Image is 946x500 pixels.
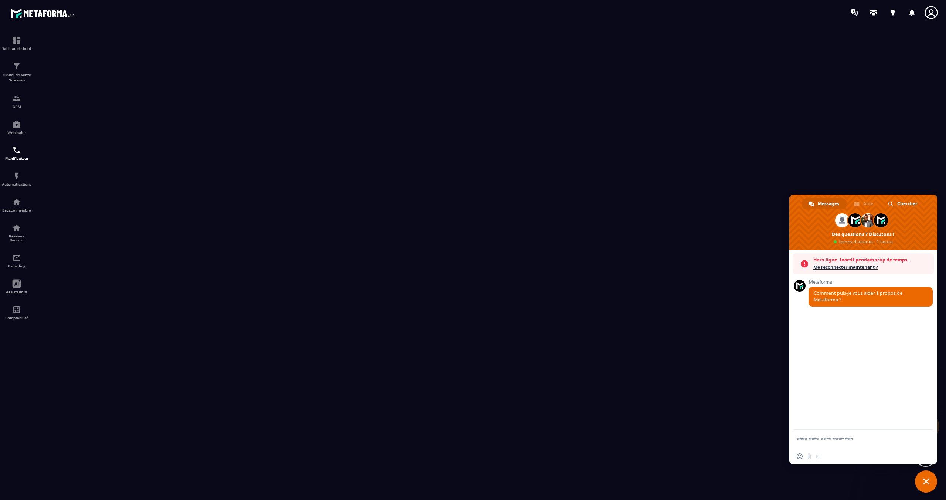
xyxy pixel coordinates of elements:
[2,192,31,218] a: automationsautomationsEspace membre
[2,114,31,140] a: automationsautomationsWebinaire
[2,264,31,268] p: E-mailing
[2,274,31,300] a: Assistant IA
[12,305,21,314] img: accountant
[2,72,31,83] p: Tunnel de vente Site web
[12,172,21,180] img: automations
[2,156,31,161] p: Planificateur
[797,453,803,459] span: Insérer un emoji
[2,105,31,109] p: CRM
[809,280,933,285] span: Metaforma
[2,248,31,274] a: emailemailE-mailing
[2,56,31,88] a: formationformationTunnel de vente Site web
[12,94,21,103] img: formation
[813,256,930,264] span: Hors-ligne. Inactif pendant trop de temps.
[12,62,21,71] img: formation
[2,208,31,212] p: Espace membre
[814,290,902,303] span: Comment puis-je vous aider à propos de Metaforma ?
[802,198,847,209] div: Messages
[2,300,31,325] a: accountantaccountantComptabilité
[12,146,21,155] img: scheduler
[2,88,31,114] a: formationformationCRM
[2,166,31,192] a: automationsautomationsAutomatisations
[12,120,21,129] img: automations
[12,253,21,262] img: email
[2,290,31,294] p: Assistant IA
[12,197,21,206] img: automations
[2,218,31,248] a: social-networksocial-networkRéseaux Sociaux
[2,234,31,242] p: Réseaux Sociaux
[797,436,913,443] textarea: Entrez votre message...
[12,223,21,232] img: social-network
[897,198,917,209] span: Chercher
[813,264,930,271] span: Me reconnecter maintenant ?
[2,140,31,166] a: schedulerschedulerPlanificateur
[2,182,31,186] p: Automatisations
[2,30,31,56] a: formationformationTableau de bord
[2,131,31,135] p: Webinaire
[818,198,839,209] span: Messages
[915,470,937,493] div: Fermer le chat
[2,316,31,320] p: Comptabilité
[10,7,77,20] img: logo
[2,47,31,51] p: Tableau de bord
[12,36,21,45] img: formation
[881,198,925,209] div: Chercher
